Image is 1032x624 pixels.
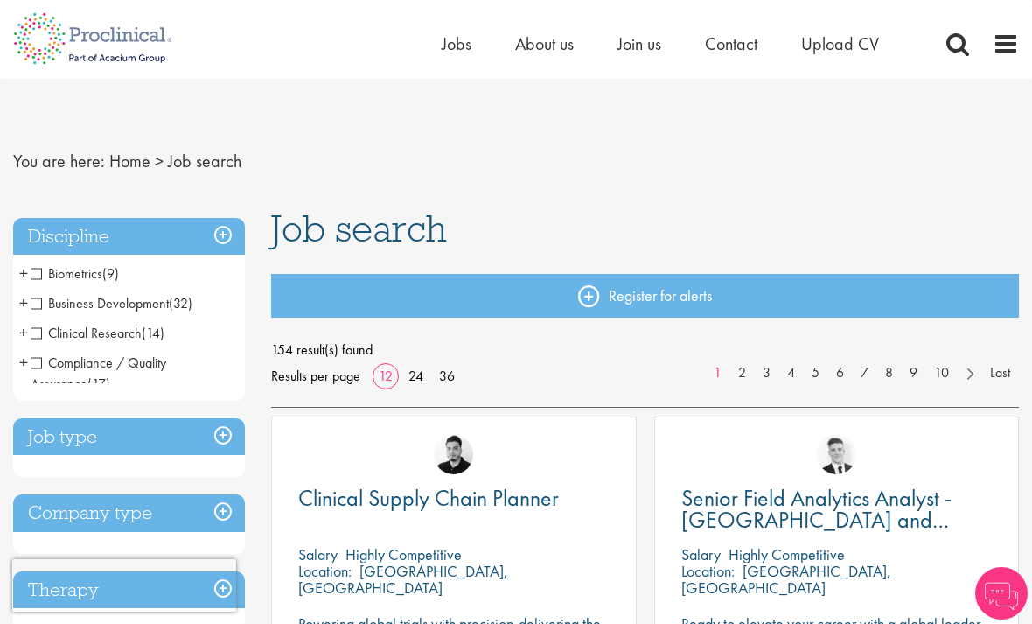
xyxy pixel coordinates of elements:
[515,32,574,55] a: About us
[298,561,508,598] p: [GEOGRAPHIC_DATA], [GEOGRAPHIC_DATA]
[345,544,462,564] p: Highly Competitive
[617,32,661,55] a: Join us
[19,290,28,316] span: +
[19,319,28,346] span: +
[705,32,757,55] a: Contact
[681,561,735,581] span: Location:
[271,205,447,252] span: Job search
[168,150,241,172] span: Job search
[31,264,119,283] span: Biometrics
[876,363,902,383] a: 8
[155,150,164,172] span: >
[31,294,192,312] span: Business Development
[433,367,461,385] a: 36
[681,561,891,598] p: [GEOGRAPHIC_DATA], [GEOGRAPHIC_DATA]
[31,354,166,393] span: Compliance / Quality Assurance
[373,367,399,385] a: 12
[975,567,1028,620] img: Chatbot
[801,32,879,55] a: Upload CV
[729,363,755,383] a: 2
[31,324,164,342] span: Clinical Research
[901,363,926,383] a: 9
[12,559,236,612] iframe: reCAPTCHA
[31,264,102,283] span: Biometrics
[852,363,877,383] a: 7
[817,435,856,474] img: Nicolas Daniel
[298,544,338,564] span: Salary
[13,418,245,456] h3: Job type
[13,494,245,532] h3: Company type
[705,363,730,383] a: 1
[402,367,429,385] a: 24
[681,483,952,557] span: Senior Field Analytics Analyst - [GEOGRAPHIC_DATA] and [GEOGRAPHIC_DATA]
[442,32,471,55] a: Jobs
[102,264,119,283] span: (9)
[803,363,828,383] a: 5
[13,218,245,256] h3: Discipline
[981,363,1019,383] a: Last
[298,483,559,513] span: Clinical Supply Chain Planner
[87,375,110,393] span: (17)
[298,487,610,509] a: Clinical Supply Chain Planner
[142,324,164,342] span: (14)
[271,274,1019,318] a: Register for alerts
[13,150,105,172] span: You are here:
[681,544,721,564] span: Salary
[19,260,28,286] span: +
[681,487,993,531] a: Senior Field Analytics Analyst - [GEOGRAPHIC_DATA] and [GEOGRAPHIC_DATA]
[19,349,28,375] span: +
[271,363,360,389] span: Results per page
[31,324,142,342] span: Clinical Research
[434,435,473,474] img: Anderson Maldonado
[754,363,779,383] a: 3
[109,150,150,172] a: breadcrumb link
[31,294,169,312] span: Business Development
[925,363,958,383] a: 10
[169,294,192,312] span: (32)
[298,561,352,581] span: Location:
[827,363,853,383] a: 6
[778,363,804,383] a: 4
[271,337,1019,363] span: 154 result(s) found
[729,544,845,564] p: Highly Competitive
